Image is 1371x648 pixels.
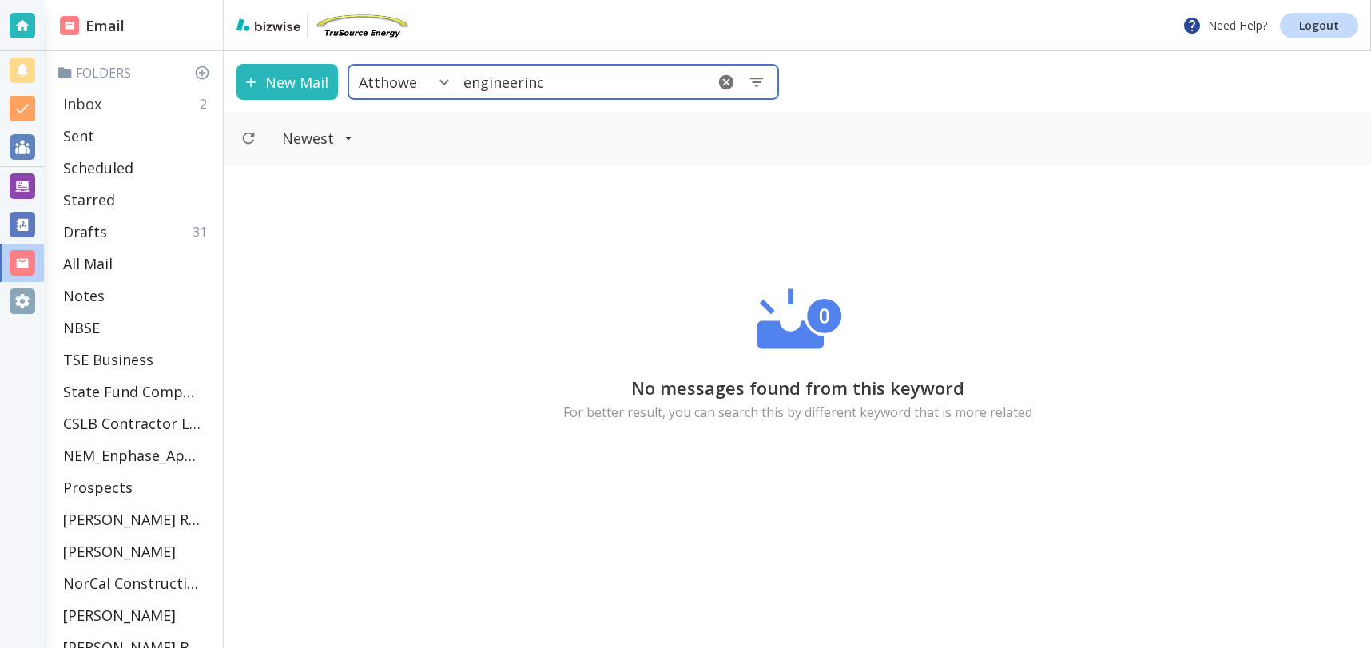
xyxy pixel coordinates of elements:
[63,318,100,337] p: NBSE
[459,66,705,98] input: Search
[57,88,217,120] div: Inbox2
[63,478,133,497] p: Prospects
[266,121,369,156] button: Filter
[57,312,217,344] div: NBSE
[63,190,115,209] p: Starred
[57,152,217,184] div: Scheduled
[57,216,217,248] div: Drafts31
[57,567,217,599] div: NorCal Construction
[60,16,79,35] img: DashboardSidebarEmail.svg
[63,254,113,273] p: All Mail
[63,286,105,305] p: Notes
[314,13,410,38] img: TruSource Energy, Inc.
[236,18,300,31] img: bizwise
[193,223,213,241] p: 31
[63,414,201,433] p: CSLB Contractor License
[63,350,153,369] p: TSE Business
[57,376,217,407] div: State Fund Compensation
[63,158,133,177] p: Scheduled
[234,124,263,153] button: Refresh
[63,510,201,529] p: [PERSON_NAME] Residence
[63,222,107,241] p: Drafts
[631,378,964,397] h4: No messages found from this keyword
[57,407,217,439] div: CSLB Contractor License
[60,15,125,37] h2: Email
[57,439,217,471] div: NEM_Enphase_Applications
[57,344,217,376] div: TSE Business
[63,382,201,401] p: State Fund Compensation
[200,95,213,113] p: 2
[63,542,176,561] p: [PERSON_NAME]
[63,574,201,593] p: NorCal Construction
[57,64,217,81] p: Folders
[63,94,101,113] p: Inbox
[57,503,217,535] div: [PERSON_NAME] Residence
[57,471,217,503] div: Prospects
[63,126,94,145] p: Sent
[57,120,217,152] div: Sent
[57,599,217,631] div: [PERSON_NAME]
[359,73,417,92] p: Atthowe
[750,279,844,359] img: empty
[1299,20,1339,31] p: Logout
[57,280,217,312] div: Notes
[57,184,217,216] div: Starred
[57,248,217,280] div: All Mail
[63,606,176,625] p: [PERSON_NAME]
[1182,16,1267,35] p: Need Help?
[1280,13,1358,38] a: Logout
[563,404,1032,421] p: For better result, you can search this by different keyword that is more related
[63,446,201,465] p: NEM_Enphase_Applications
[57,535,217,567] div: [PERSON_NAME]
[236,64,338,100] button: New Mail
